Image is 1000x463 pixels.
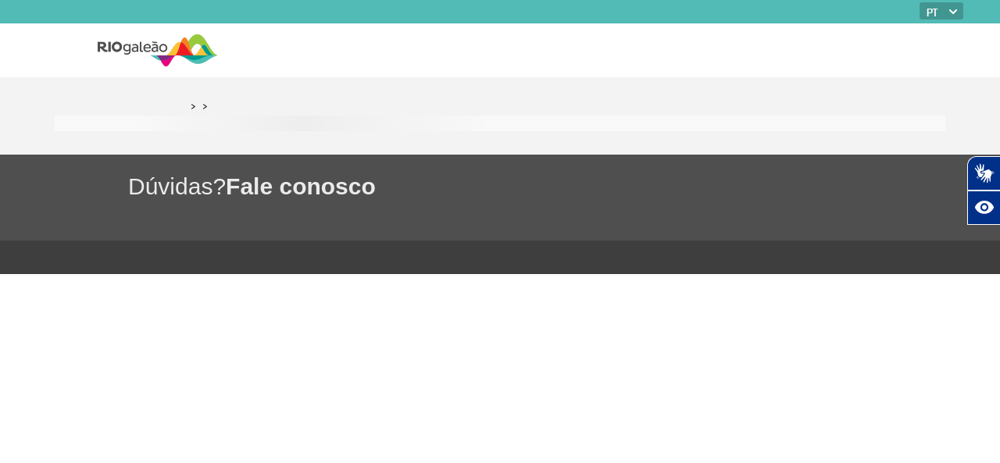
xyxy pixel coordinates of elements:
button: Abrir tradutor de língua de sinais. [967,156,1000,191]
span: Fale conosco [226,173,376,199]
h1: Dúvidas? [128,170,1000,202]
div: Plugin de acessibilidade da Hand Talk. [967,156,1000,225]
button: Abrir recursos assistivos. [967,191,1000,225]
a: > [202,97,208,115]
a: > [191,97,196,115]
